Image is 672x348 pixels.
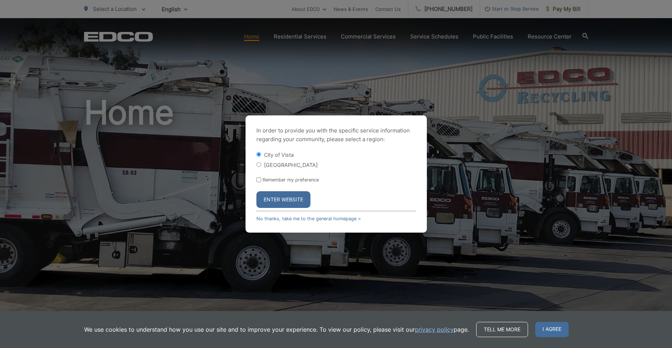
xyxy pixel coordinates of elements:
a: Tell me more [476,322,528,337]
a: privacy policy [415,325,454,334]
label: Remember my preference [263,177,319,183]
span: I agree [535,322,569,337]
button: Enter Website [256,191,310,208]
p: We use cookies to understand how you use our site and to improve your experience. To view our pol... [84,325,469,334]
p: In order to provide you with the specific service information regarding your community, please se... [256,126,416,144]
label: City of Vista [264,152,294,158]
a: No thanks, take me to the general homepage > [256,216,361,221]
label: [GEOGRAPHIC_DATA] [264,162,318,168]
